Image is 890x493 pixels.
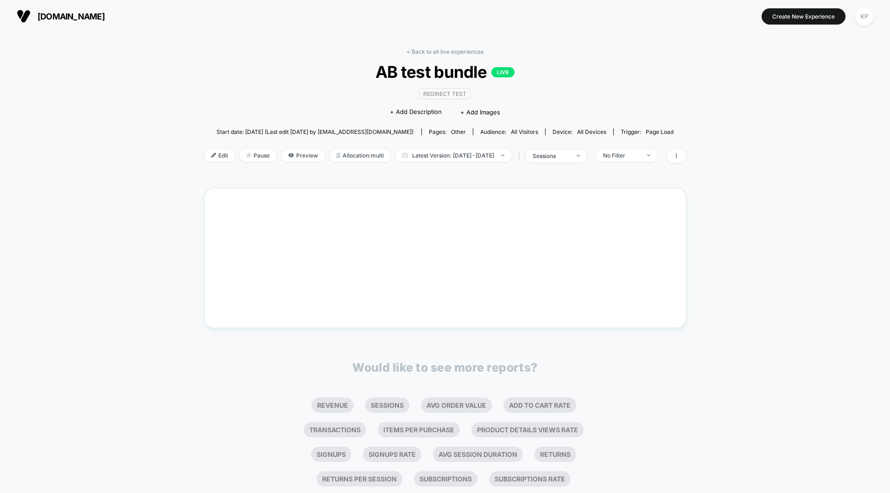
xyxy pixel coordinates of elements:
[429,128,466,135] div: Pages:
[545,128,613,135] span: Device:
[247,153,251,158] img: end
[577,155,580,157] img: end
[511,128,538,135] span: All Visitors
[17,9,31,23] img: Visually logo
[646,128,674,135] span: Page Load
[451,128,466,135] span: other
[378,422,460,437] li: Items Per Purchase
[228,62,661,82] span: AB test bundle
[216,128,413,135] span: Start date: [DATE] (Last edit [DATE] by [EMAIL_ADDRESS][DOMAIN_NAME])
[240,149,277,162] span: Pause
[14,9,108,24] button: [DOMAIN_NAME]
[311,447,351,462] li: Signups
[855,7,873,25] div: KP
[407,48,483,55] a: < Back to all live experiences
[491,67,515,77] p: LIVE
[317,471,402,487] li: Returns Per Session
[363,447,421,462] li: Signups Rate
[281,149,325,162] span: Preview
[603,152,640,159] div: No Filter
[304,422,366,437] li: Transactions
[204,149,235,162] span: Edit
[421,398,492,413] li: Avg Order Value
[352,360,538,374] p: Would like to see more reports?
[762,8,845,25] button: Create New Experience
[330,149,391,162] span: Allocation: multi
[534,447,576,462] li: Returns
[38,12,105,21] span: [DOMAIN_NAME]
[365,398,409,413] li: Sessions
[501,154,504,156] img: end
[460,108,500,116] span: + Add Images
[211,153,216,158] img: edit
[621,128,674,135] div: Trigger:
[395,149,511,162] span: Latest Version: [DATE] - [DATE]
[533,152,570,159] div: sessions
[433,447,523,462] li: Avg Session Duration
[414,471,477,487] li: Subscriptions
[402,153,407,158] img: calendar
[480,128,538,135] div: Audience:
[577,128,606,135] span: all devices
[503,398,576,413] li: Add To Cart Rate
[471,422,584,437] li: Product Details Views Rate
[337,153,340,158] img: rebalance
[390,107,442,117] span: + Add Description
[489,471,571,487] li: Subscriptions Rate
[852,7,876,26] button: KP
[516,149,526,163] span: |
[647,154,650,156] img: end
[419,88,470,99] span: Redirect Test
[311,398,354,413] li: Revenue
